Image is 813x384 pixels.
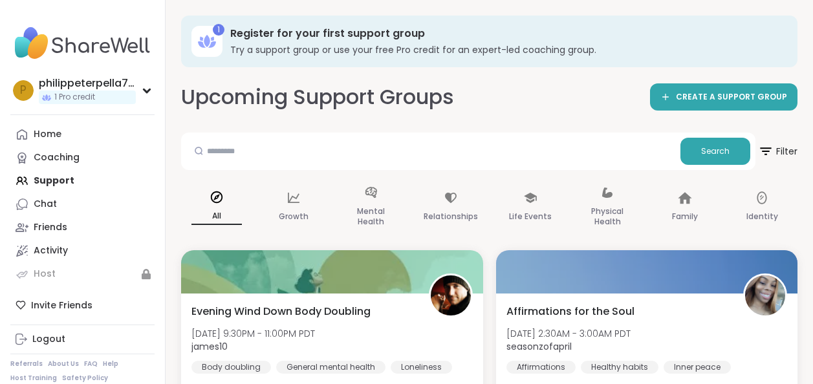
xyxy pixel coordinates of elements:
[191,208,242,225] p: All
[276,361,385,374] div: General mental health
[191,361,271,374] div: Body doubling
[758,133,797,170] button: Filter
[10,123,155,146] a: Home
[680,138,750,165] button: Search
[191,340,228,353] b: james10
[20,82,27,99] span: p
[32,333,65,346] div: Logout
[506,340,572,353] b: seasonzofapril
[506,304,634,319] span: Affirmations for the Soul
[142,153,152,164] iframe: Spotlight
[746,209,778,224] p: Identity
[230,27,779,41] h3: Register for your first support group
[48,359,79,368] a: About Us
[672,209,698,224] p: Family
[10,359,43,368] a: Referrals
[10,239,155,262] a: Activity
[650,83,797,111] a: CREATE A SUPPORT GROUP
[10,328,155,351] a: Logout
[509,209,552,224] p: Life Events
[34,151,80,164] div: Coaching
[424,209,478,224] p: Relationships
[581,361,658,374] div: Healthy habits
[10,216,155,239] a: Friends
[34,268,56,281] div: Host
[701,145,730,157] span: Search
[10,146,155,169] a: Coaching
[506,327,631,340] span: [DATE] 2:30AM - 3:00AM PDT
[664,361,731,374] div: Inner peace
[431,275,471,315] img: james10
[103,359,118,368] a: Help
[758,136,797,167] span: Filter
[346,204,396,229] p: Mental Health
[745,275,785,315] img: seasonzofapril
[10,193,155,216] a: Chat
[34,221,67,234] div: Friends
[279,209,309,224] p: Growth
[84,359,98,368] a: FAQ
[62,374,108,383] a: Safety Policy
[39,76,136,91] div: philippeterpella7777
[34,198,57,211] div: Chat
[506,361,576,374] div: Affirmations
[191,304,371,319] span: Evening Wind Down Body Doubling
[191,327,315,340] span: [DATE] 9:30PM - 11:00PM PDT
[181,83,454,112] h2: Upcoming Support Groups
[230,43,779,56] h3: Try a support group or use your free Pro credit for an expert-led coaching group.
[34,244,68,257] div: Activity
[10,21,155,66] img: ShareWell Nav Logo
[54,92,95,103] span: 1 Pro credit
[34,128,61,141] div: Home
[10,293,155,317] div: Invite Friends
[676,92,787,103] span: CREATE A SUPPORT GROUP
[10,374,57,383] a: Host Training
[10,262,155,286] a: Host
[391,361,452,374] div: Loneliness
[582,204,633,229] p: Physical Health
[213,24,224,36] div: 1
